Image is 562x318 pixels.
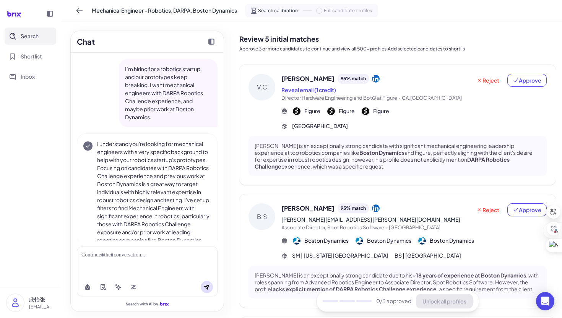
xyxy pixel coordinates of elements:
span: Approve [513,76,541,84]
span: Reject [476,206,499,214]
button: Approve [507,203,547,216]
button: Search [5,28,56,45]
img: 公司logo [418,237,426,245]
button: Shortlist [5,48,56,65]
span: · [399,95,400,101]
span: Search with AI by [126,302,158,307]
img: 公司logo [356,237,363,245]
span: Figure [304,107,320,115]
span: Boston Dynamics [304,237,349,245]
img: 公司logo [293,107,300,115]
span: Figure [373,107,389,115]
span: [PERSON_NAME] [281,74,335,83]
div: B.S [249,203,275,230]
span: Search [21,32,39,40]
p: I’m hiring for a robotics startup, and our prototypes keep breaking. I want mechanical engineers ... [125,65,211,121]
span: Search calibration [258,7,298,14]
p: 欣怡张 [29,295,55,303]
span: BS | [GEOGRAPHIC_DATA] [395,251,461,260]
span: CA,[GEOGRAPHIC_DATA] [402,95,462,101]
a: [PERSON_NAME][EMAIL_ADDRESS][PERSON_NAME][DOMAIN_NAME] [281,216,460,223]
img: 公司logo [293,237,300,245]
img: 公司logo [327,107,335,115]
img: user_logo.png [6,294,24,312]
p: I understand you're looking for mechanical engineers with a very specific background to help with... [97,140,211,260]
span: 0 /3 approved [376,297,411,305]
h2: Chat [77,36,95,47]
span: Approve [513,206,541,214]
button: Send message [201,281,213,293]
button: Reject [471,203,504,216]
strong: DARPA Robotics Challenge [255,156,510,170]
p: [PERSON_NAME] is an exceptionally strong candidate with significant mechanical engineering leader... [255,142,541,170]
span: SM | [US_STATE][GEOGRAPHIC_DATA] [292,251,388,260]
div: Open Intercom Messenger [536,292,554,310]
span: [PERSON_NAME] [281,204,335,213]
p: [EMAIL_ADDRESS][DOMAIN_NAME] [29,303,55,310]
span: Shortlist [21,52,42,60]
button: Collapse chat [205,36,218,48]
strong: Boston Dynamics [359,149,404,156]
button: Reveal email (1 credit) [281,86,336,94]
span: Figure [339,107,355,115]
span: Mechanical Engineer - Robotics, DARPA, Boston Dynamics [92,6,237,15]
span: [GEOGRAPHIC_DATA] [292,122,348,130]
span: Boston Dynamics [367,237,411,245]
button: Reject [471,74,504,87]
button: Approve [507,74,547,87]
div: 95 % match [338,203,369,213]
span: Associate Director, Spot Robotics Software [281,224,384,230]
p: [PERSON_NAME] is an exceptionally strong candidate due to his , with roles spanning from Advanced... [255,272,541,293]
button: Inbox [5,68,56,85]
strong: lacks explicit mention of DARPA Robotics Challenge experience [271,286,437,292]
p: Approve 3 or more candidates to continue and view all 500+ profiles.Add selected candidates to sh... [239,45,556,52]
span: [GEOGRAPHIC_DATA] [389,224,440,230]
span: · [386,224,387,230]
h2: Review 5 initial matches [239,34,556,44]
strong: ~18 years of experience at Boston Dynamics [413,272,526,279]
div: V.C [249,74,275,101]
span: Director Hardware Engineering and BotQ at Figure [281,95,397,101]
span: Inbox [21,73,35,81]
span: Full candidate profiles [324,7,372,14]
img: 公司logo [362,107,369,115]
span: Reject [476,76,499,84]
div: 95 % match [338,74,369,84]
span: Boston Dynamics [430,237,474,245]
